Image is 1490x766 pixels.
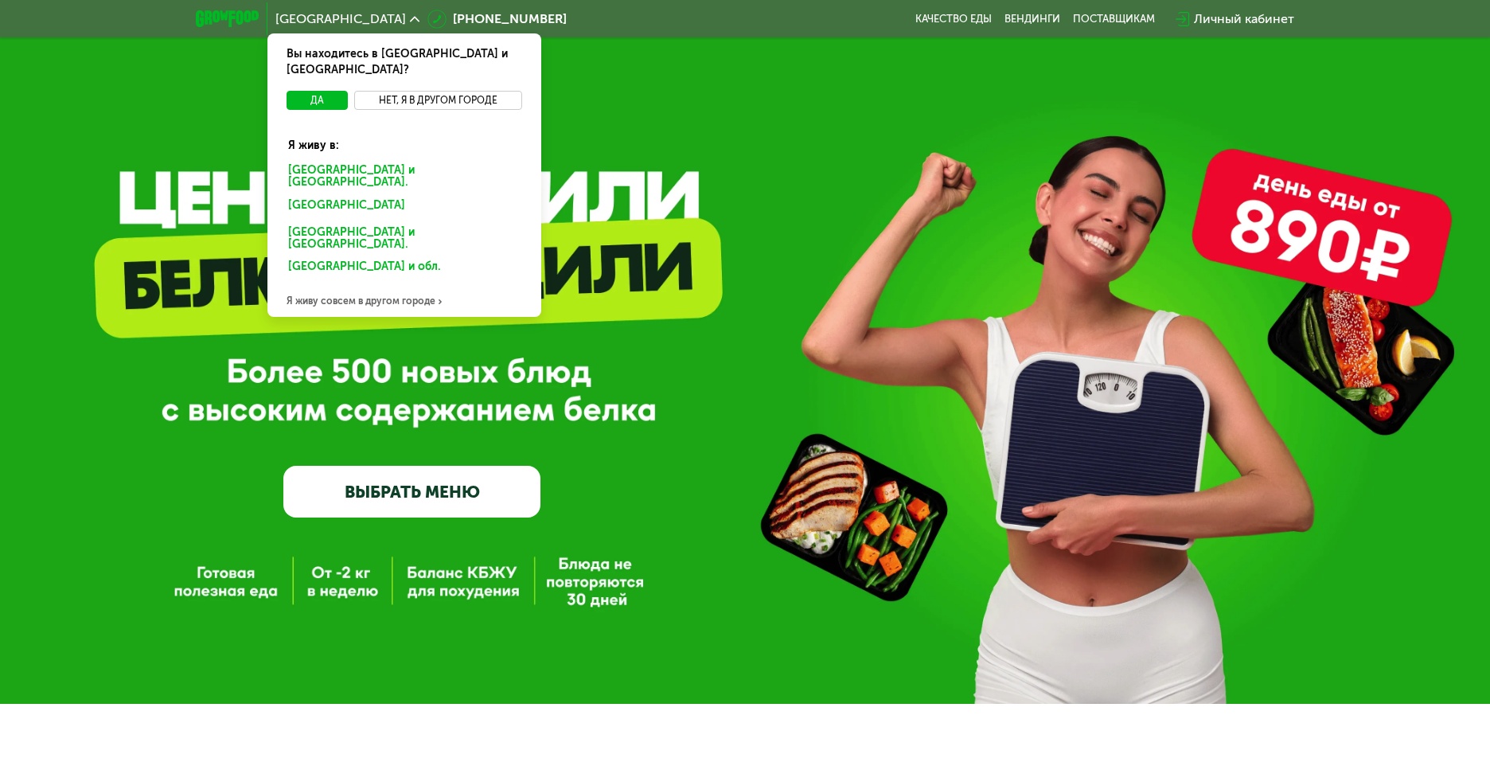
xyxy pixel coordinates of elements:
[277,256,525,282] div: [GEOGRAPHIC_DATA] и обл.
[915,13,992,25] a: Качество еды
[1194,10,1294,29] div: Личный кабинет
[267,33,541,91] div: Вы находитесь в [GEOGRAPHIC_DATA] и [GEOGRAPHIC_DATA]?
[277,125,532,154] div: Я живу в:
[1073,13,1155,25] div: поставщикам
[354,91,522,110] button: Нет, я в другом городе
[1004,13,1060,25] a: Вендинги
[277,222,532,256] div: [GEOGRAPHIC_DATA] и [GEOGRAPHIC_DATA].
[275,13,406,25] span: [GEOGRAPHIC_DATA]
[287,91,348,110] button: Да
[277,160,532,193] div: [GEOGRAPHIC_DATA] и [GEOGRAPHIC_DATA].
[427,10,567,29] a: [PHONE_NUMBER]
[283,466,541,518] a: ВЫБРАТЬ МЕНЮ
[277,195,525,221] div: [GEOGRAPHIC_DATA]
[267,285,541,317] div: Я живу совсем в другом городе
